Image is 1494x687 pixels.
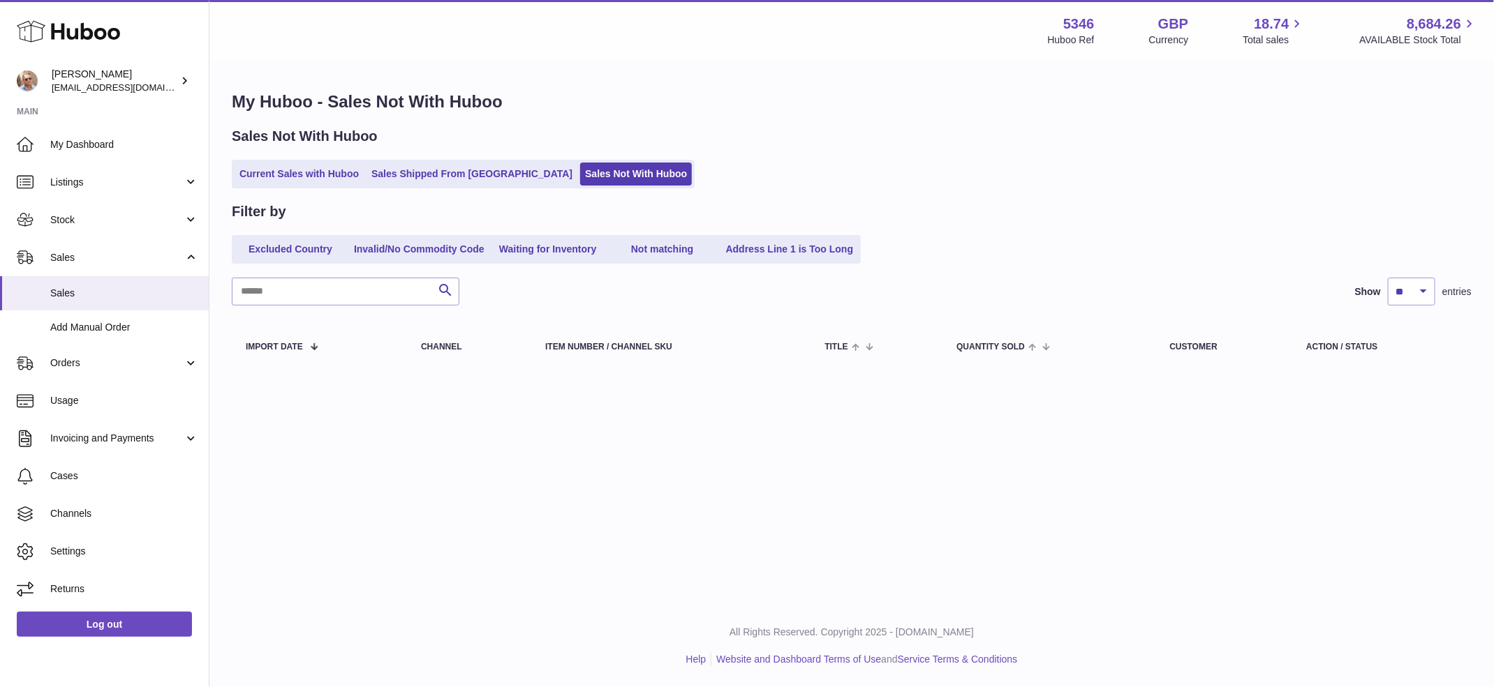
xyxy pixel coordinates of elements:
[349,238,489,261] a: Invalid/No Commodity Code
[1170,342,1279,352] div: Customer
[1243,33,1305,47] span: Total sales
[367,163,577,186] a: Sales Shipped From [GEOGRAPHIC_DATA]
[50,356,184,370] span: Orders
[52,82,205,93] span: [EMAIL_ADDRESS][DOMAIN_NAME]
[545,342,797,352] div: Item Number / Channel SKU
[52,68,177,94] div: [PERSON_NAME]
[50,545,198,558] span: Settings
[50,287,198,300] span: Sales
[235,163,364,186] a: Current Sales with Huboo
[50,582,198,596] span: Returns
[421,342,517,352] div: Channel
[1355,285,1381,299] label: Show
[1063,15,1095,33] strong: 5346
[716,654,881,665] a: Website and Dashboard Terms of Use
[232,127,378,146] h2: Sales Not With Huboo
[1158,15,1188,33] strong: GBP
[232,202,286,221] h2: Filter by
[50,213,184,227] span: Stock
[17,612,192,637] a: Log out
[50,432,184,445] span: Invoicing and Payments
[50,469,198,483] span: Cases
[956,342,1025,352] span: Quantity Sold
[1048,33,1095,47] div: Huboo Ref
[17,70,38,91] img: support@radoneltd.co.uk
[1254,15,1289,33] span: 18.74
[824,342,848,352] span: Title
[1243,15,1305,47] a: 18.74 Total sales
[721,238,859,261] a: Address Line 1 is Too Long
[235,238,346,261] a: Excluded Country
[580,163,692,186] a: Sales Not With Huboo
[1306,342,1458,352] div: Action / Status
[1359,33,1477,47] span: AVAILABLE Stock Total
[221,626,1483,639] p: All Rights Reserved. Copyright 2025 - [DOMAIN_NAME]
[1359,15,1477,47] a: 8,684.26 AVAILABLE Stock Total
[711,653,1017,666] li: and
[232,91,1472,113] h1: My Huboo - Sales Not With Huboo
[898,654,1018,665] a: Service Terms & Conditions
[50,394,198,407] span: Usage
[50,507,198,520] span: Channels
[50,251,184,264] span: Sales
[50,176,184,189] span: Listings
[1442,285,1472,299] span: entries
[492,238,604,261] a: Waiting for Inventory
[50,138,198,151] span: My Dashboard
[686,654,707,665] a: Help
[50,321,198,334] span: Add Manual Order
[607,238,718,261] a: Not matching
[1149,33,1189,47] div: Currency
[246,342,303,352] span: Import date
[1407,15,1461,33] span: 8,684.26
